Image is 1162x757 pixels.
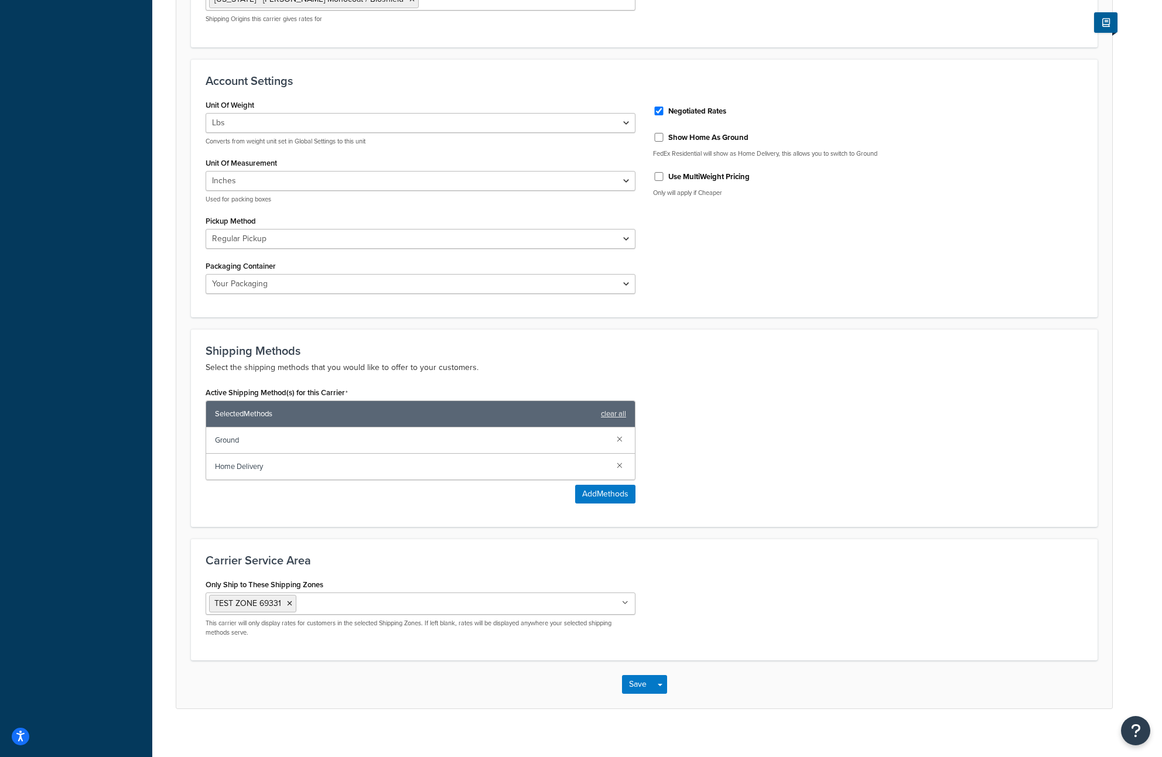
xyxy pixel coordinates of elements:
label: Use MultiWeight Pricing [668,172,750,182]
button: Show Help Docs [1094,12,1117,33]
p: This carrier will only display rates for customers in the selected Shipping Zones. If left blank,... [206,619,635,637]
label: Negotiated Rates [668,106,726,117]
p: Select the shipping methods that you would like to offer to your customers. [206,361,1083,375]
button: AddMethods [575,485,635,503]
p: Converts from weight unit set in Global Settings to this unit [206,137,635,146]
h3: Carrier Service Area [206,554,1083,567]
label: Unit Of Measurement [206,159,277,167]
span: Ground [215,432,607,448]
span: Selected Methods [215,406,595,422]
p: Used for packing boxes [206,195,635,204]
label: Only Ship to These Shipping Zones [206,580,323,589]
span: TEST ZONE 69331 [214,597,281,609]
p: Shipping Origins this carrier gives rates for [206,15,635,23]
p: FedEx Residential will show as Home Delivery, this allows you to switch to Ground [653,149,1083,158]
h3: Account Settings [206,74,1083,87]
label: Pickup Method [206,217,256,225]
button: Open Resource Center [1121,716,1150,745]
a: clear all [601,406,626,422]
label: Packaging Container [206,262,276,270]
label: Unit Of Weight [206,101,254,109]
label: Show Home As Ground [668,132,749,143]
h3: Shipping Methods [206,344,1083,357]
button: Save [622,675,654,694]
p: Only will apply if Cheaper [653,189,1083,197]
label: Active Shipping Method(s) for this Carrier [206,388,348,398]
span: Home Delivery [215,458,607,475]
